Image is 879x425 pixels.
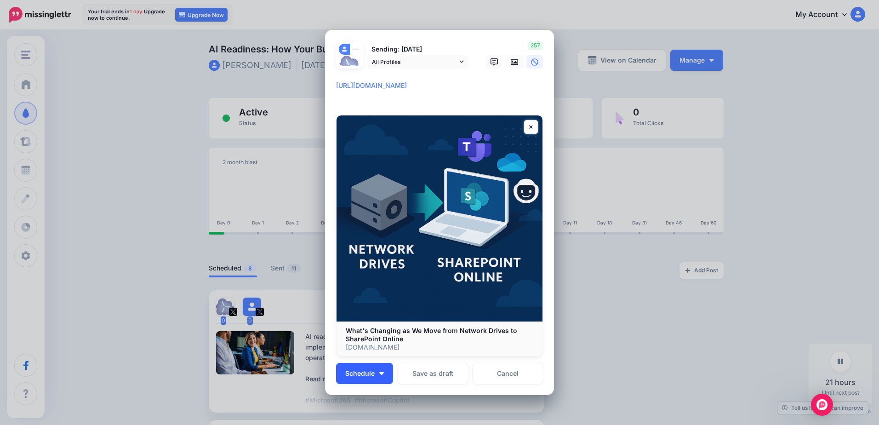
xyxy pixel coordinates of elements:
span: All Profiles [372,57,457,67]
img: user_default_image.png [339,44,350,55]
span: 257 [528,41,543,50]
img: BPOS_icon_FINAL-89465.png [339,55,361,77]
button: Save as draft [398,363,468,384]
p: [DOMAIN_NAME] [346,343,533,351]
img: What's Changing as We Move from Network Drives to SharePoint Online [337,115,542,322]
div: Open Intercom Messenger [811,394,833,416]
span: Schedule [345,370,375,377]
img: 306085287_420853990146676_6826861159306406207_n-bsa154988.jpg [350,44,361,55]
img: arrow-down-white.png [379,372,384,375]
a: All Profiles [367,55,468,69]
b: What's Changing as We Move from Network Drives to SharePoint Online [346,327,517,343]
a: Cancel [473,363,543,384]
p: Sending: [DATE] [367,44,468,55]
button: Schedule [336,363,393,384]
